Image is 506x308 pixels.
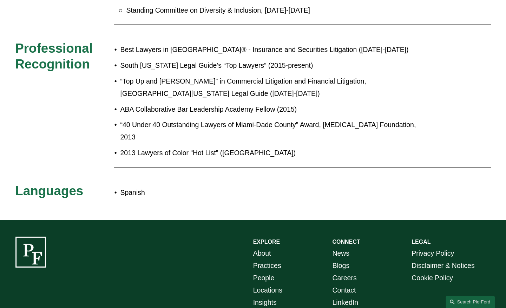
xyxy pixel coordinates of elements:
a: Blogs [332,260,349,272]
p: Best Lawyers in [GEOGRAPHIC_DATA]® - Insurance and Securities Litigation ([DATE]-[DATE]) [120,44,431,56]
p: Standing Committee on Diversity & Inclusion, [DATE]-[DATE] [126,4,431,17]
a: People [253,272,275,284]
p: “Top Up and [PERSON_NAME]” in Commercial Litigation and Financial Litigation, [GEOGRAPHIC_DATA][U... [120,75,431,100]
a: Contact [332,284,356,296]
a: Disclaimer & Notices [412,260,474,272]
a: About [253,247,271,260]
a: Locations [253,284,282,296]
a: Privacy Policy [412,247,454,260]
a: Careers [332,272,356,284]
a: Search this site [446,296,495,308]
p: South [US_STATE] Legal Guide’s “Top Lawyers” (2015-present) [120,59,431,72]
span: Languages [15,184,83,198]
strong: EXPLORE [253,239,280,245]
a: Practices [253,260,281,272]
p: “40 Under 40 Outstanding Lawyers of Miami-Dade County” Award, [MEDICAL_DATA] Foundation, 2013 [120,119,431,143]
p: 2013 Lawyers of Color “Hot List” ([GEOGRAPHIC_DATA]) [120,147,431,159]
span: Professional Recognition [15,41,96,71]
strong: LEGAL [412,239,431,245]
p: ABA Collaborative Bar Leadership Academy Fellow (2015) [120,103,431,116]
a: News [332,247,349,260]
p: Spanish [120,186,431,199]
strong: CONNECT [332,239,360,245]
a: Cookie Policy [412,272,453,284]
